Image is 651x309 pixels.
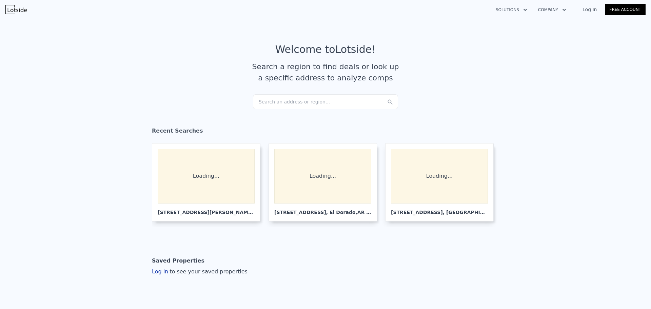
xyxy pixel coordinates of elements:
div: Loading... [158,149,255,204]
div: [STREET_ADDRESS][PERSON_NAME] , Monticello [158,204,255,216]
div: Loading... [391,149,488,204]
span: to see your saved properties [168,268,248,275]
div: Search a region to find deals or look up a specific address to analyze comps [250,61,401,83]
div: Loading... [274,149,371,204]
a: Free Account [605,4,646,15]
div: Welcome to Lotside ! [275,43,376,56]
a: Loading... [STREET_ADDRESS], El Dorado,AR 71730 [269,143,382,221]
img: Lotside [5,5,27,14]
div: Saved Properties [152,254,204,268]
button: Company [533,4,572,16]
div: Log in [152,268,248,276]
div: [STREET_ADDRESS] , [GEOGRAPHIC_DATA] [391,204,488,216]
button: Solutions [490,4,533,16]
div: [STREET_ADDRESS] , El Dorado [274,204,371,216]
span: , AR 71730 [356,210,383,215]
a: Loading... [STREET_ADDRESS], [GEOGRAPHIC_DATA] [385,143,499,221]
a: Loading... [STREET_ADDRESS][PERSON_NAME], Monticello [152,143,266,221]
a: Log In [574,6,605,13]
div: Recent Searches [152,121,499,143]
div: Search an address or region... [253,94,398,109]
